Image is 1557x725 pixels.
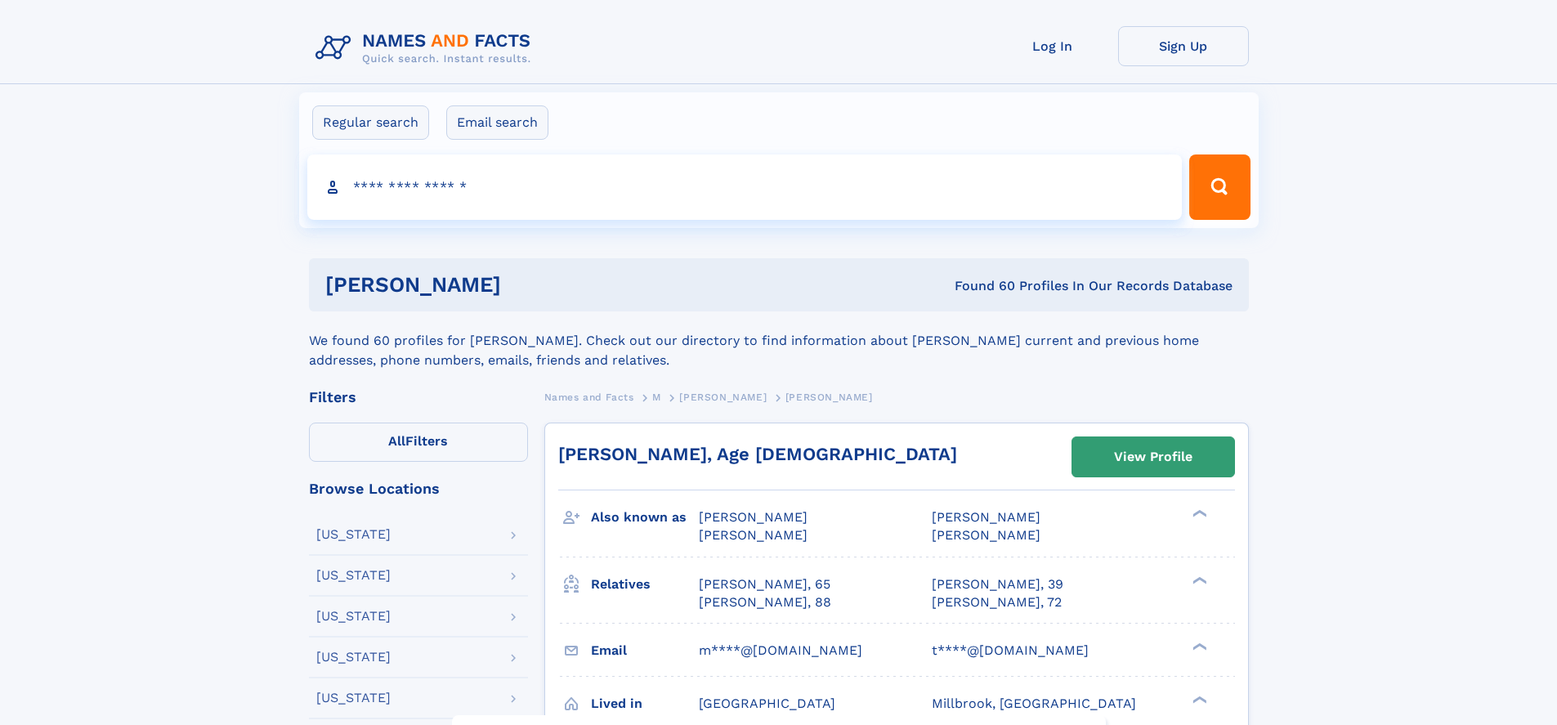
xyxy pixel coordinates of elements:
a: [PERSON_NAME], 72 [932,593,1062,611]
span: [PERSON_NAME] [679,392,767,403]
label: Regular search [312,105,429,140]
label: Filters [309,423,528,462]
span: [PERSON_NAME] [699,509,808,525]
h3: Relatives [591,571,699,598]
a: Sign Up [1118,26,1249,66]
span: [PERSON_NAME] [785,392,873,403]
img: Logo Names and Facts [309,26,544,70]
span: All [388,433,405,449]
a: [PERSON_NAME], Age [DEMOGRAPHIC_DATA] [558,444,957,464]
a: [PERSON_NAME], 39 [932,575,1063,593]
div: Found 60 Profiles In Our Records Database [727,277,1233,295]
a: [PERSON_NAME], 65 [699,575,830,593]
div: [US_STATE] [316,651,391,664]
a: Log In [987,26,1118,66]
span: [GEOGRAPHIC_DATA] [699,696,835,711]
div: [US_STATE] [316,610,391,623]
span: [PERSON_NAME] [699,527,808,543]
div: Filters [309,390,528,405]
span: Millbrook, [GEOGRAPHIC_DATA] [932,696,1136,711]
a: View Profile [1072,437,1234,477]
div: [US_STATE] [316,528,391,541]
div: ❯ [1188,641,1208,651]
div: We found 60 profiles for [PERSON_NAME]. Check out our directory to find information about [PERSON... [309,311,1249,370]
label: Email search [446,105,548,140]
span: [PERSON_NAME] [932,509,1040,525]
a: [PERSON_NAME], 88 [699,593,831,611]
a: [PERSON_NAME] [679,387,767,407]
button: Search Button [1189,154,1250,220]
a: M [652,387,661,407]
h3: Also known as [591,503,699,531]
h3: Email [591,637,699,665]
a: Names and Facts [544,387,634,407]
h1: [PERSON_NAME] [325,275,728,295]
span: M [652,392,661,403]
div: [US_STATE] [316,569,391,582]
div: ❯ [1188,508,1208,519]
div: Browse Locations [309,481,528,496]
div: View Profile [1114,438,1192,476]
input: search input [307,154,1183,220]
h3: Lived in [591,690,699,718]
div: ❯ [1188,694,1208,705]
div: ❯ [1188,575,1208,585]
span: [PERSON_NAME] [932,527,1040,543]
div: [US_STATE] [316,691,391,705]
